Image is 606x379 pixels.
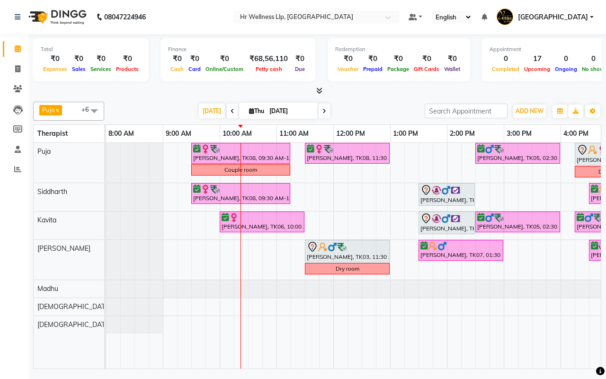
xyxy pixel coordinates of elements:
div: ₹0 [411,53,442,64]
span: Due [293,66,307,72]
span: Kavita [37,216,56,224]
div: [PERSON_NAME], TK01, 01:30 PM-02:30 PM, Swedish Massage with Wintergreen, Bayleaf & Clove 60 Min [419,185,474,204]
div: Total [41,45,141,53]
div: ₹0 [335,53,361,64]
span: Expenses [41,66,70,72]
a: 10:00 AM [220,127,254,141]
div: 0 [490,53,522,64]
span: Thu [247,107,267,115]
div: [PERSON_NAME], TK05, 02:30 PM-04:00 PM, Swedish Massage 60 Min [476,144,559,162]
img: Koregaon Park [497,9,513,25]
div: ₹0 [292,53,308,64]
a: 12:00 PM [334,127,367,141]
span: Services [88,66,114,72]
span: Completed [490,66,522,72]
span: [PERSON_NAME] [37,244,90,253]
span: Card [186,66,203,72]
a: 4:00 PM [561,127,591,141]
a: 9:00 AM [163,127,194,141]
a: 1:00 PM [391,127,420,141]
div: [PERSON_NAME], TK08, 09:30 AM-11:15 AM, Swedish Massage with Wintergreen, Bayleaf & Clove 60 Min [192,144,289,162]
div: ₹0 [88,53,114,64]
span: Madhu [37,284,58,293]
button: ADD NEW [513,105,546,118]
div: ₹0 [41,53,70,64]
div: ₹0 [186,53,203,64]
div: 17 [522,53,553,64]
a: x [55,106,59,114]
b: 08047224946 [104,4,146,30]
div: ₹0 [203,53,246,64]
span: Package [385,66,411,72]
span: Cash [168,66,186,72]
span: Upcoming [522,66,553,72]
div: Dry room [336,264,359,273]
span: [DEMOGRAPHIC_DATA] waitlist [37,302,135,311]
span: Puja [42,106,55,114]
span: Gift Cards [411,66,442,72]
div: ₹0 [168,53,186,64]
div: ₹68,56,110 [246,53,292,64]
div: ₹0 [385,53,411,64]
div: ₹0 [70,53,88,64]
div: [PERSON_NAME], TK08, 09:30 AM-11:15 AM, Swedish Massage with Wintergreen, Bayleaf & Clove 60 Min [192,185,289,203]
span: [DEMOGRAPHIC_DATA] waitlist [37,320,135,329]
div: ₹0 [361,53,385,64]
div: Redemption [335,45,463,53]
span: Products [114,66,141,72]
span: Puja [37,147,51,156]
a: 11:00 AM [277,127,311,141]
span: Wallet [442,66,463,72]
div: [PERSON_NAME], TK05, 02:30 PM-04:00 PM, Swedish Massage 60 Min [476,213,559,231]
a: 3:00 PM [504,127,534,141]
div: [PERSON_NAME], TK08, 11:30 AM-01:00 PM, Swedish Massage with Wintergreen, Bayleaf & Clove 60 Min [306,144,389,162]
div: [PERSON_NAME], TK06, 10:00 AM-11:30 AM, Swedish Massage with Wintergreen, Bayleaf & Clove 60 Min [221,213,303,231]
span: Online/Custom [203,66,246,72]
span: Sales [70,66,88,72]
a: 2:00 PM [447,127,477,141]
span: ADD NEW [516,107,544,115]
span: Therapist [37,129,68,138]
span: Prepaid [361,66,385,72]
span: Petty cash [253,66,285,72]
span: [DATE] [199,104,225,118]
div: Finance [168,45,308,53]
div: ₹0 [442,53,463,64]
div: [PERSON_NAME], TK01, 01:30 PM-02:30 PM, Swedish Massage with Wintergreen, Bayleaf & Clove 60 Min [419,213,474,233]
div: [PERSON_NAME], TK07, 01:30 PM-03:00 PM, Massage 60 Min [419,241,502,259]
input: Search Appointment [425,104,508,118]
a: 8:00 AM [106,127,136,141]
span: [GEOGRAPHIC_DATA] [518,12,588,22]
div: ₹0 [114,53,141,64]
div: 0 [553,53,579,64]
input: 2025-09-04 [267,104,314,118]
span: +6 [81,106,96,113]
div: Couple room [224,166,257,174]
span: Voucher [335,66,361,72]
span: Siddharth [37,187,67,196]
div: [PERSON_NAME], TK03, 11:30 AM-01:00 PM, Herbal Potli Massage [306,241,389,261]
img: logo [24,4,89,30]
span: Ongoing [553,66,579,72]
